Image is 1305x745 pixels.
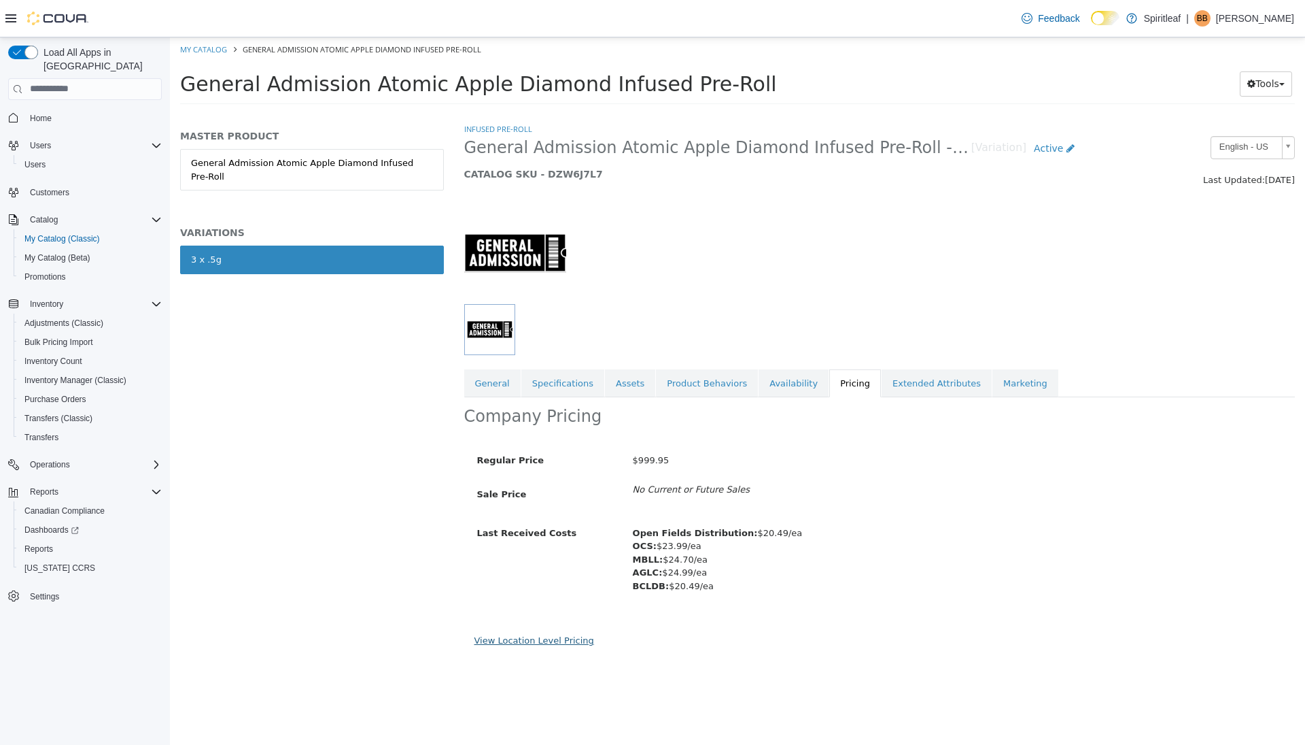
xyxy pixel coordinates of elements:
a: Customers [24,184,75,201]
span: [US_STATE] CCRS [24,563,95,574]
a: Inventory Count [19,353,88,369]
a: Feedback [1016,5,1085,32]
span: My Catalog (Classic) [24,233,100,244]
span: General Admission Atomic Apple Diamond Infused Pre-Roll [10,35,607,59]
img: Cova [27,12,88,25]
span: General Admission Atomic Apple Diamond Infused Pre-Roll [73,7,311,17]
button: Inventory Manager (Classic) [14,371,167,390]
a: Reports [19,541,58,557]
span: Feedback [1038,12,1079,25]
p: | [1186,10,1189,27]
span: Promotions [19,269,162,285]
span: My Catalog (Beta) [19,250,162,266]
b: MBLL: [463,517,493,527]
span: English - US [1041,99,1107,120]
span: $24.70/ea [463,517,538,527]
a: Dashboards [19,522,84,538]
a: Marketing [822,332,888,361]
span: General Admission Atomic Apple Diamond Infused Pre-Roll - 3 x .5g [294,100,801,121]
span: $999.95 [463,418,500,428]
span: Transfers [19,429,162,446]
button: Transfers [14,428,167,447]
button: Reports [14,540,167,559]
button: Users [3,136,167,155]
a: General [294,332,351,361]
a: Adjustments (Classic) [19,315,109,331]
button: Users [14,155,167,174]
img: 150 [294,165,396,267]
div: Bobby B [1194,10,1211,27]
h5: CATALOG SKU - DZW6J7L7 [294,131,912,143]
span: Purchase Orders [24,394,86,405]
span: Bulk Pricing Import [24,337,93,348]
span: Reports [30,486,58,497]
button: Canadian Compliance [14,501,167,520]
a: Availability [589,332,659,361]
span: Operations [24,457,162,473]
a: Canadian Compliance [19,503,110,519]
span: $20.49/ea [463,544,544,554]
button: Tools [1070,34,1122,59]
a: Transfers (Classic) [19,410,98,427]
span: Dashboards [19,522,162,538]
input: Dark Mode [1091,11,1119,25]
small: [Variation] [801,105,856,116]
b: Open Fields Distribution: [463,491,588,501]
button: Purchase Orders [14,390,167,409]
a: Assets [435,332,485,361]
button: Customers [3,182,167,202]
a: Extended Attributes [712,332,822,361]
a: Dashboards [14,520,167,540]
span: Dark Mode [1091,25,1092,26]
span: Settings [30,591,59,602]
span: Inventory Count [24,356,82,367]
button: Operations [3,455,167,474]
a: Inventory Manager (Classic) [19,372,132,388]
span: $20.49/ea [463,491,633,501]
span: [DATE] [1095,137,1125,148]
span: Operations [30,459,70,470]
a: Purchase Orders [19,391,92,408]
a: View Location Level Pricing [304,598,424,608]
p: Spiritleaf [1144,10,1181,27]
span: Active [864,105,893,116]
a: Home [24,110,57,127]
i: No Current or Future Sales [463,447,580,457]
div: 3 x .5g [21,216,52,229]
a: Settings [24,589,65,605]
a: Transfers [19,429,64,446]
span: Transfers (Classic) [24,413,92,424]
span: Catalog [30,214,58,225]
span: Last Received Costs [307,491,407,501]
span: Adjustments (Classic) [19,315,162,331]
span: Inventory Manager (Classic) [24,375,126,386]
span: Inventory Manager (Classic) [19,372,162,388]
button: Promotions [14,267,167,286]
span: Inventory [24,296,162,312]
a: My Catalog (Beta) [19,250,96,266]
span: Canadian Compliance [24,506,105,516]
span: Settings [24,587,162,604]
span: BB [1197,10,1208,27]
button: Users [24,137,56,154]
button: Inventory [24,296,69,312]
button: Home [3,108,167,128]
button: Transfers (Classic) [14,409,167,428]
button: Reports [3,482,167,501]
span: Washington CCRS [19,560,162,576]
span: Home [24,110,162,127]
a: My Catalog [10,7,57,17]
span: Dashboards [24,525,79,535]
button: Catalog [3,210,167,229]
span: Home [30,113,52,124]
span: Bulk Pricing Import [19,334,162,350]
span: Customers [24,184,162,201]
a: [US_STATE] CCRS [19,560,101,576]
span: Reports [19,541,162,557]
h5: VARIATIONS [10,189,274,201]
span: Users [30,140,51,151]
button: My Catalog (Classic) [14,229,167,248]
button: Catalog [24,212,63,228]
a: Promotions [19,269,71,285]
span: Canadian Compliance [19,503,162,519]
